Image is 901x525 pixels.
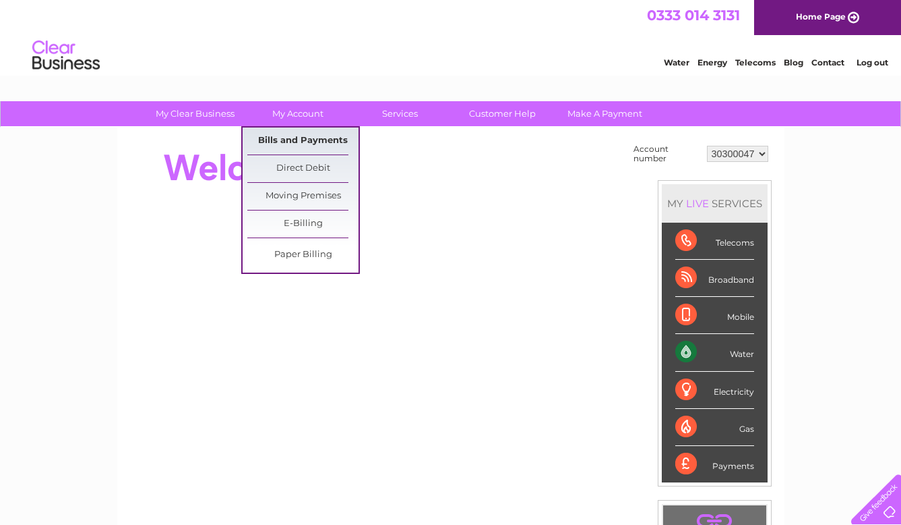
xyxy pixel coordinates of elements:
[647,7,740,24] a: 0333 014 3131
[549,101,660,126] a: Make A Payment
[675,409,754,446] div: Gas
[683,197,712,210] div: LIVE
[630,141,704,167] td: Account number
[697,57,727,67] a: Energy
[247,242,359,269] a: Paper Billing
[242,101,353,126] a: My Account
[675,297,754,334] div: Mobile
[662,184,768,223] div: MY SERVICES
[247,128,359,155] a: Bills and Payments
[139,101,251,126] a: My Clear Business
[784,57,803,67] a: Blog
[247,183,359,210] a: Moving Premises
[447,101,558,126] a: Customer Help
[344,101,456,126] a: Services
[675,334,754,371] div: Water
[857,57,888,67] a: Log out
[133,7,770,65] div: Clear Business is a trading name of Verastar Limited (registered in [GEOGRAPHIC_DATA] No. 3667643...
[735,57,776,67] a: Telecoms
[675,372,754,409] div: Electricity
[675,260,754,297] div: Broadband
[247,211,359,238] a: E-Billing
[664,57,689,67] a: Water
[675,446,754,482] div: Payments
[32,35,100,76] img: logo.png
[675,223,754,260] div: Telecoms
[811,57,844,67] a: Contact
[247,155,359,182] a: Direct Debit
